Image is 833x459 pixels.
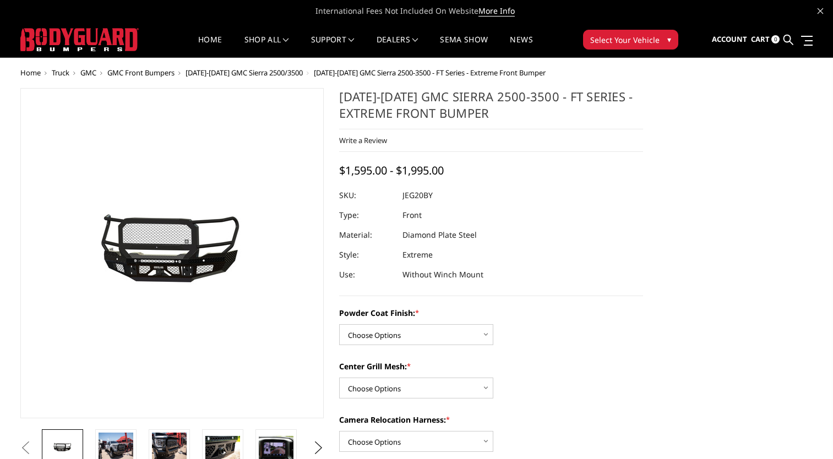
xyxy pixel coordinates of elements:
[52,68,69,78] a: Truck
[402,185,433,205] dd: JEG20BY
[510,36,532,57] a: News
[667,34,671,45] span: ▾
[583,30,678,50] button: Select Your Vehicle
[440,36,488,57] a: SEMA Show
[339,265,394,285] dt: Use:
[751,25,780,54] a: Cart 0
[186,68,303,78] a: [DATE]-[DATE] GMC Sierra 2500/3500
[198,36,222,57] a: Home
[402,245,433,265] dd: Extreme
[402,205,422,225] dd: Front
[20,28,139,51] img: BODYGUARD BUMPERS
[311,36,355,57] a: Support
[314,68,546,78] span: [DATE]-[DATE] GMC Sierra 2500-3500 - FT Series - Extreme Front Bumper
[339,185,394,205] dt: SKU:
[20,88,324,418] a: 2020-2023 GMC Sierra 2500-3500 - FT Series - Extreme Front Bumper
[751,34,770,44] span: Cart
[771,35,780,43] span: 0
[712,25,747,54] a: Account
[339,225,394,245] dt: Material:
[339,245,394,265] dt: Style:
[18,440,34,456] button: Previous
[478,6,515,17] a: More Info
[339,135,387,145] a: Write a Review
[107,68,175,78] a: GMC Front Bumpers
[377,36,418,57] a: Dealers
[259,436,293,459] img: Clear View Camera: Relocate your front camera and keep the functionality completely.
[244,36,289,57] a: shop all
[20,68,41,78] a: Home
[339,88,643,129] h1: [DATE]-[DATE] GMC Sierra 2500-3500 - FT Series - Extreme Front Bumper
[339,205,394,225] dt: Type:
[80,68,96,78] a: GMC
[339,307,643,319] label: Powder Coat Finish:
[34,188,309,319] img: 2020-2023 GMC Sierra 2500-3500 - FT Series - Extreme Front Bumper
[339,414,643,425] label: Camera Relocation Harness:
[402,265,483,285] dd: Without Winch Mount
[310,440,326,456] button: Next
[402,225,477,245] dd: Diamond Plate Steel
[590,34,660,46] span: Select Your Vehicle
[339,360,643,372] label: Center Grill Mesh:
[339,163,444,178] span: $1,595.00 - $1,995.00
[712,34,747,44] span: Account
[205,436,240,459] img: 2020-2023 GMC Sierra 2500-3500 - FT Series - Extreme Front Bumper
